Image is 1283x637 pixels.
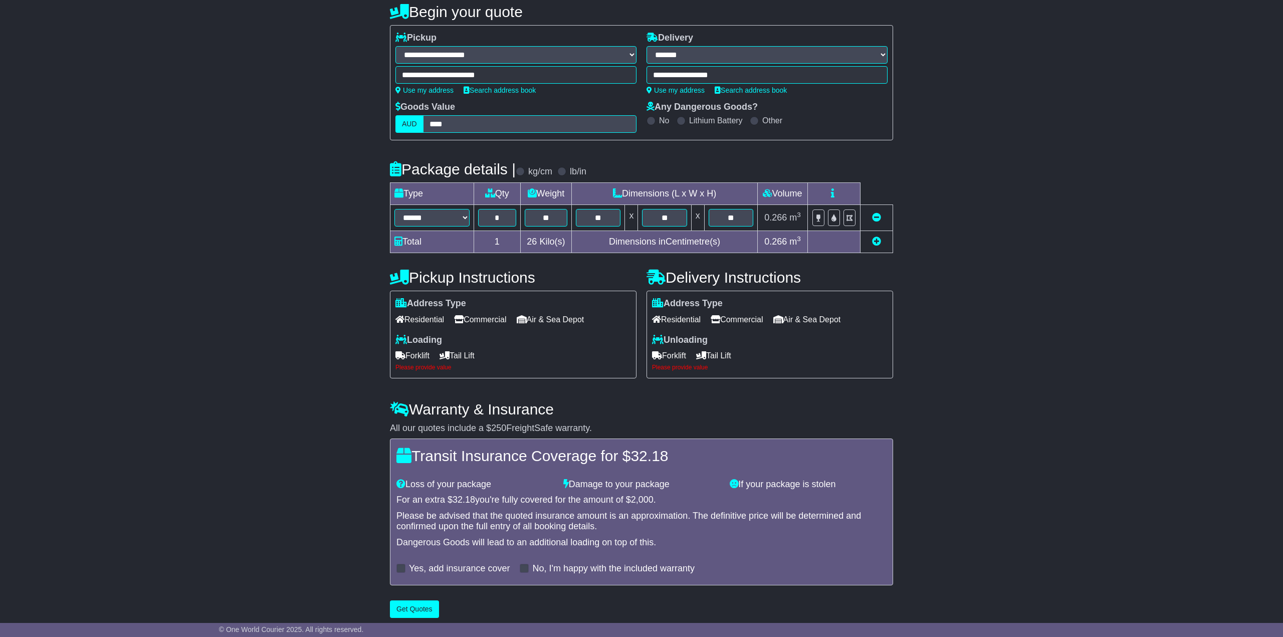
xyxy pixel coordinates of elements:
[659,116,669,125] label: No
[652,312,701,327] span: Residential
[647,102,758,113] label: Any Dangerous Goods?
[395,335,442,346] label: Loading
[711,312,763,327] span: Commercial
[652,348,686,363] span: Forklift
[570,166,586,177] label: lb/in
[764,213,787,223] span: 0.266
[652,364,888,371] div: Please provide value
[797,211,801,219] sup: 3
[652,298,723,309] label: Address Type
[440,348,475,363] span: Tail Lift
[396,448,887,464] h4: Transit Insurance Coverage for $
[390,183,474,205] td: Type
[520,183,572,205] td: Weight
[872,237,881,247] a: Add new item
[395,364,631,371] div: Please provide value
[652,335,708,346] label: Unloading
[757,183,807,205] td: Volume
[764,237,787,247] span: 0.266
[789,213,801,223] span: m
[762,116,782,125] label: Other
[395,115,423,133] label: AUD
[390,231,474,253] td: Total
[396,495,887,506] div: For an extra $ you're fully covered for the amount of $ .
[872,213,881,223] a: Remove this item
[390,161,516,177] h4: Package details |
[572,231,758,253] td: Dimensions in Centimetre(s)
[390,269,636,286] h4: Pickup Instructions
[528,166,552,177] label: kg/cm
[396,537,887,548] div: Dangerous Goods will lead to an additional loading on top of this.
[631,495,654,505] span: 2,000
[520,231,572,253] td: Kilo(s)
[558,479,725,490] div: Damage to your package
[647,33,693,44] label: Delivery
[715,86,787,94] a: Search address book
[391,479,558,490] div: Loss of your package
[395,33,437,44] label: Pickup
[395,102,455,113] label: Goods Value
[395,86,454,94] a: Use my address
[647,86,705,94] a: Use my address
[395,298,466,309] label: Address Type
[396,511,887,532] div: Please be advised that the quoted insurance amount is an approximation. The definitive price will...
[453,495,475,505] span: 32.18
[390,4,893,20] h4: Begin your quote
[691,205,704,231] td: x
[219,625,364,633] span: © One World Courier 2025. All rights reserved.
[647,269,893,286] h4: Delivery Instructions
[696,348,731,363] span: Tail Lift
[789,237,801,247] span: m
[491,423,506,433] span: 250
[454,312,506,327] span: Commercial
[474,183,521,205] td: Qty
[390,423,893,434] div: All our quotes include a $ FreightSafe warranty.
[517,312,584,327] span: Air & Sea Depot
[390,600,439,618] button: Get Quotes
[527,237,537,247] span: 26
[572,183,758,205] td: Dimensions (L x W x H)
[532,563,695,574] label: No, I'm happy with the included warranty
[409,563,510,574] label: Yes, add insurance cover
[773,312,841,327] span: Air & Sea Depot
[464,86,536,94] a: Search address book
[725,479,892,490] div: If your package is stolen
[390,401,893,417] h4: Warranty & Insurance
[630,448,668,464] span: 32.18
[395,312,444,327] span: Residential
[474,231,521,253] td: 1
[395,348,430,363] span: Forklift
[797,235,801,243] sup: 3
[625,205,638,231] td: x
[689,116,743,125] label: Lithium Battery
